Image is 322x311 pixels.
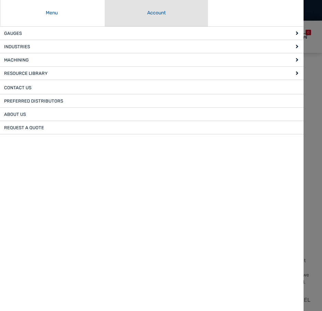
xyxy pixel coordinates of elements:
span: Industries [4,44,30,49]
span: Machining [4,57,29,63]
span: Resource Library [4,71,47,76]
span: Request a Quote [4,125,44,130]
span: Preferred Distributors [4,98,63,104]
span: Contact Us [4,85,31,90]
span: About Us [4,112,26,117]
span: Gauges [4,31,22,36]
